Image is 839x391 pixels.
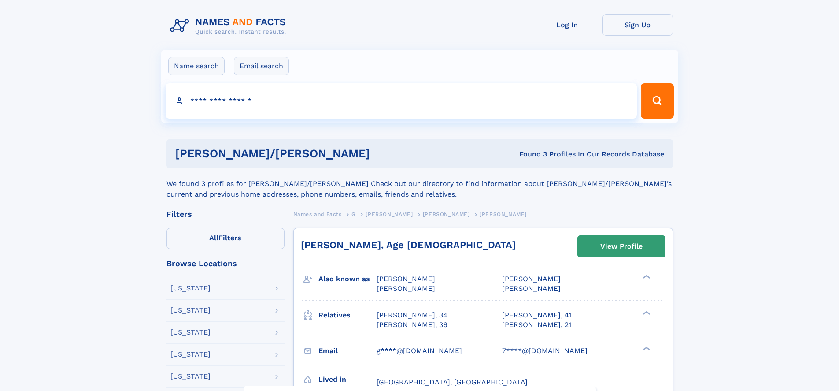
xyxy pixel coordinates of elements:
[168,57,225,75] label: Name search
[602,14,673,36] a: Sign Up
[234,57,289,75] label: Email search
[640,274,651,280] div: ❯
[318,272,377,287] h3: Also known as
[175,148,445,159] h1: [PERSON_NAME]/[PERSON_NAME]
[301,239,516,250] a: [PERSON_NAME], Age [DEMOGRAPHIC_DATA]
[502,310,572,320] a: [PERSON_NAME], 41
[377,378,528,386] span: [GEOGRAPHIC_DATA], [GEOGRAPHIC_DATA]
[166,83,637,119] input: search input
[444,149,664,159] div: Found 3 Profiles In Our Records Database
[166,14,293,38] img: Logo Names and Facts
[351,211,356,217] span: G
[166,210,285,218] div: Filters
[170,373,211,380] div: [US_STATE]
[318,343,377,358] h3: Email
[170,307,211,314] div: [US_STATE]
[640,310,651,316] div: ❯
[502,284,561,293] span: [PERSON_NAME]
[366,211,413,217] span: [PERSON_NAME]
[600,236,643,257] div: View Profile
[293,209,342,220] a: Names and Facts
[502,275,561,283] span: [PERSON_NAME]
[532,14,602,36] a: Log In
[209,234,218,242] span: All
[166,168,673,200] div: We found 3 profiles for [PERSON_NAME]/[PERSON_NAME] Check out our directory to find information a...
[641,83,673,119] button: Search Button
[318,372,377,387] h3: Lived in
[170,351,211,358] div: [US_STATE]
[377,284,435,293] span: [PERSON_NAME]
[170,285,211,292] div: [US_STATE]
[166,228,285,249] label: Filters
[423,209,470,220] a: [PERSON_NAME]
[423,211,470,217] span: [PERSON_NAME]
[170,329,211,336] div: [US_STATE]
[377,320,447,330] a: [PERSON_NAME], 36
[318,308,377,323] h3: Relatives
[377,310,447,320] a: [PERSON_NAME], 34
[377,275,435,283] span: [PERSON_NAME]
[351,209,356,220] a: G
[502,320,571,330] a: [PERSON_NAME], 21
[578,236,665,257] a: View Profile
[640,346,651,351] div: ❯
[366,209,413,220] a: [PERSON_NAME]
[166,260,285,268] div: Browse Locations
[480,211,527,217] span: [PERSON_NAME]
